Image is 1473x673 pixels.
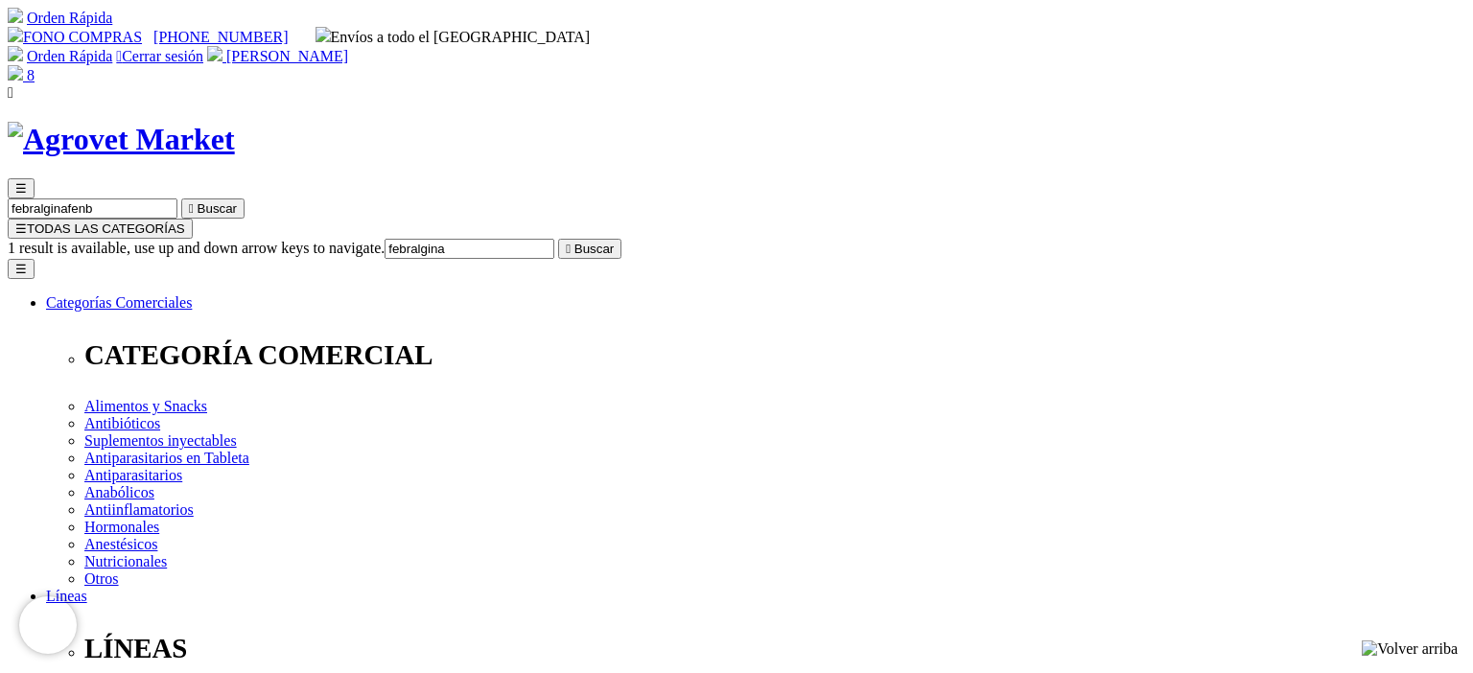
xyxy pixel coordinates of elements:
[84,484,154,500] a: Anabólicos
[8,219,193,239] button: ☰TODAS LAS CATEGORÍAS
[27,48,112,64] a: Orden Rápida
[566,242,571,256] i: 
[574,242,614,256] span: Buscar
[84,553,167,569] a: Nutricionales
[207,46,222,61] img: user.svg
[84,501,194,518] a: Antiinflamatorios
[15,181,27,196] span: ☰
[84,633,1465,664] p: LÍNEAS
[181,198,245,219] button:  Buscar
[198,201,237,216] span: Buscar
[316,29,591,45] span: Envíos a todo el [GEOGRAPHIC_DATA]
[19,596,77,654] iframe: Brevo live chat
[84,339,1465,371] p: CATEGORÍA COMERCIAL
[84,536,157,552] a: Anestésicos
[84,467,182,483] a: Antiparasitarios
[84,570,119,587] a: Otros
[84,415,160,431] a: Antibióticos
[8,46,23,61] img: shopping-cart.svg
[8,178,35,198] button: ☰
[15,221,27,236] span: ☰
[8,84,13,101] i: 
[8,29,142,45] a: FONO COMPRAS
[8,122,235,157] img: Agrovet Market
[1362,640,1458,658] img: Volver arriba
[558,239,621,259] button:  Buscar
[27,10,112,26] a: Orden Rápida
[8,240,385,256] span: 1 result is available, use up and down arrow keys to navigate.
[116,48,203,64] a: Cerrar sesión
[116,48,122,64] i: 
[189,201,194,216] i: 
[316,27,331,42] img: delivery-truck.svg
[46,588,87,604] a: Líneas
[226,48,348,64] span: [PERSON_NAME]
[84,450,249,466] a: Antiparasitarios en Tableta
[8,8,23,23] img: shopping-cart.svg
[8,67,35,83] a: 8
[27,67,35,83] span: 8
[8,198,177,219] input: Buscar
[8,27,23,42] img: phone.svg
[207,48,348,64] a: [PERSON_NAME]
[8,259,35,279] button: ☰
[84,398,207,414] a: Alimentos y Snacks
[8,65,23,81] img: shopping-bag.svg
[84,432,237,449] a: Suplementos inyectables
[84,519,159,535] a: Hormonales
[46,294,192,311] a: Categorías Comerciales
[385,239,554,259] input: Buscar
[153,29,288,45] a: [PHONE_NUMBER]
